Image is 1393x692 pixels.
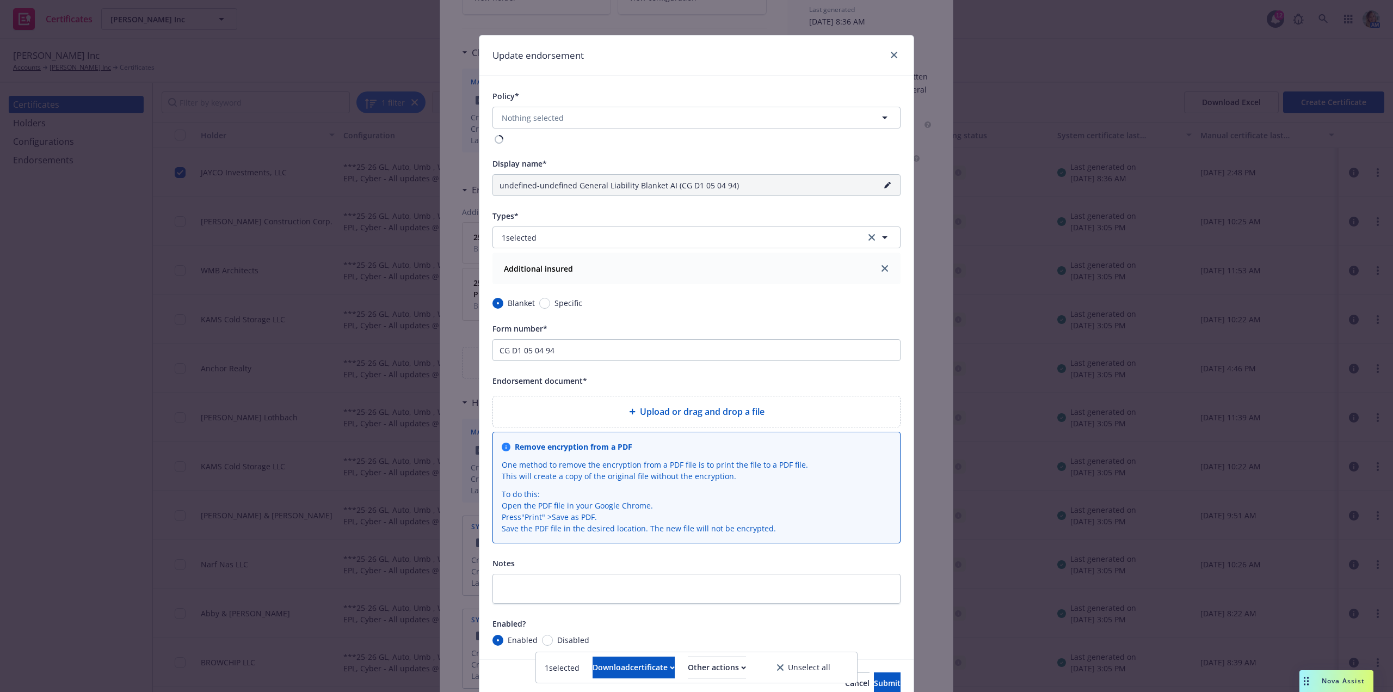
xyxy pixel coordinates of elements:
[542,635,553,646] input: Disabled
[788,664,830,671] span: Unselect all
[1322,676,1365,685] span: Nova Assist
[492,558,515,568] span: Notes
[502,488,891,534] div: To do this:
[1299,670,1313,692] div: Drag to move
[492,226,901,248] button: 1selected
[539,298,550,309] input: Specific
[492,107,901,128] button: Nothing selected
[492,174,901,196] input: Display name
[554,297,582,309] span: Specific
[492,376,587,386] span: Endorsement document*
[492,48,584,63] h1: Update endorsement
[688,657,746,678] div: Other actions
[492,396,901,427] div: Upload or drag and drop a file
[502,232,537,243] span: 1 selected
[504,264,573,274] strong: Additional insured
[502,523,891,534] li: Save the PDF file in the desired location. The new file will not be encrypted.
[759,657,848,678] button: Unselect all
[640,405,765,418] span: Upload or drag and drop a file
[502,511,891,523] li: Press " Print " > Save as PDF.
[557,634,589,646] span: Disabled
[502,112,564,124] span: Nothing selected
[1299,670,1373,692] button: Nova Assist
[508,634,538,646] span: Enabled
[492,635,503,646] input: Enabled
[492,211,519,221] span: Types*
[508,297,535,309] span: Blanket
[492,323,547,334] span: Form number*
[502,500,891,511] li: Open the PDF file in your Google Chrome.
[492,618,526,629] span: Enabled?
[492,158,547,169] span: Display name*
[593,657,675,678] button: Downloadcertificate
[593,657,675,678] div: Download certificate
[515,441,632,452] div: Remove encryption from a PDF
[502,459,891,482] div: One method to remove the encryption from a PDF file is to print the file to a PDF file. This will...
[545,662,580,673] span: 1 selected
[492,91,519,101] span: Policy*
[492,298,503,309] input: Blanket
[688,657,746,678] button: Other actions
